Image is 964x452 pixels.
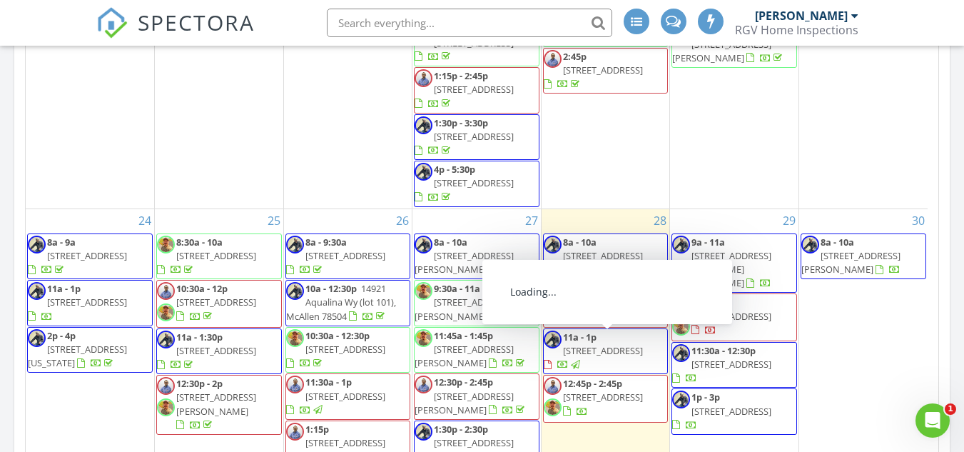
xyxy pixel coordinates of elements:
a: SPECTORA [96,19,255,49]
img: img_20250720_185139_380.jpg [415,282,432,300]
a: 8a - 10a [STREET_ADDRESS][PERSON_NAME] [415,236,527,276]
span: [STREET_ADDRESS] [176,344,256,357]
img: gpjzplpgcnr3.png [28,282,46,300]
div: RGV Home Inspections [735,23,858,37]
span: 2:45p [563,50,587,63]
span: [STREET_ADDRESS][PERSON_NAME] [176,391,256,417]
a: 11a - 1:30p [STREET_ADDRESS] [157,331,256,371]
a: 9a - 11a [STREET_ADDRESS][PERSON_NAME][PERSON_NAME] [671,233,797,293]
span: [STREET_ADDRESS] [563,296,643,308]
span: [STREET_ADDRESS][PERSON_NAME] [415,390,514,416]
span: 2p - 4p [47,329,76,342]
a: 11a - 1p [STREET_ADDRESS] [671,293,797,341]
a: 3p - 4:30p [STREET_ADDRESS][PERSON_NAME] [672,24,785,64]
img: gpjzplpgcnr3.png [801,236,819,253]
a: 2:45p [STREET_ADDRESS] [544,50,643,90]
img: gpjzplpgcnr3.png [28,236,46,253]
img: img_20250720_185139_380.jpg [286,329,304,347]
span: [STREET_ADDRESS] [305,436,385,449]
img: profile_pic.jpg [544,282,562,300]
a: 4p - 5:30p [STREET_ADDRESS] [415,163,514,203]
a: 12:45p - 2:45p [STREET_ADDRESS] [543,375,669,422]
img: gpjzplpgcnr3.png [415,236,432,253]
a: 9:30a - 11a [STREET_ADDRESS][PERSON_NAME] [414,280,539,326]
a: 8:30a - 10a [STREET_ADDRESS] [156,233,282,280]
span: [STREET_ADDRESS][US_STATE] [28,343,127,369]
a: 12:30p - 2:45p [STREET_ADDRESS][PERSON_NAME] [414,373,539,420]
span: [STREET_ADDRESS] [47,296,127,308]
img: gpjzplpgcnr3.png [544,236,562,253]
a: Go to August 24, 2025 [136,209,154,232]
a: 12:30p - 2p [STREET_ADDRESS][PERSON_NAME] [176,377,256,431]
a: 12:30p - 2p [STREET_ADDRESS][PERSON_NAME] [156,375,282,435]
img: img_20250720_185139_380.jpg [544,303,562,321]
img: img_20250720_185139_380.jpg [157,398,175,416]
span: 8a - 10a [434,236,467,248]
a: 8a - 10a [STREET_ADDRESS][PERSON_NAME] [801,233,926,280]
a: 10:30a - 12p [STREET_ADDRESS] [176,282,256,322]
img: profile_pic.jpg [286,376,304,393]
span: [STREET_ADDRESS][PERSON_NAME] [801,249,900,276]
span: 1p - 3p [691,391,720,403]
a: 8a - 9a [STREET_ADDRESS] [28,236,127,276]
a: 10a - 12:30p 14921 Aqualina Wy (lot 101), McAllen 78504 [286,282,396,322]
img: gpjzplpgcnr3.png [28,329,46,347]
span: [STREET_ADDRESS] [434,83,514,96]
a: 9a - 11a [STREET_ADDRESS][PERSON_NAME][PERSON_NAME] [672,236,771,290]
span: 11:30a - 12:30p [691,344,756,357]
span: 9a - 11a [691,236,725,248]
span: 11a - 1p [691,296,725,308]
span: 8a - 9:30a [305,236,347,248]
img: profile_pic.jpg [415,376,432,393]
span: 10a - 12:30p [305,282,357,295]
img: gpjzplpgcnr3.png [415,163,432,181]
a: 1:15p - 2:45p [STREET_ADDRESS] [414,67,539,114]
span: [STREET_ADDRESS] [563,391,643,403]
a: Go to August 25, 2025 [265,209,283,232]
a: Go to August 28, 2025 [651,209,669,232]
img: img_20250720_185139_380.jpg [672,318,690,336]
a: 1p - 3p [STREET_ADDRESS] [672,391,771,431]
span: [STREET_ADDRESS] [563,64,643,76]
a: 9:30a - 11a [STREET_ADDRESS][PERSON_NAME] [415,282,527,322]
a: 12:30p - 2:45p [STREET_ADDRESS][PERSON_NAME] [415,376,527,416]
a: 10:30a - 12p [STREET_ADDRESS] [543,280,669,327]
img: gpjzplpgcnr3.png [672,391,690,408]
a: 11:30a - 1p [STREET_ADDRESS] [286,376,385,416]
a: 12:45p - 2:45p [STREET_ADDRESS] [563,377,643,417]
img: The Best Home Inspection Software - Spectora [96,7,128,39]
img: gpjzplpgcnr3.png [286,236,304,253]
span: [STREET_ADDRESS] [691,310,771,323]
span: [STREET_ADDRESS][PERSON_NAME] [415,249,514,276]
span: [STREET_ADDRESS] [691,358,771,371]
a: 2p - 4p [STREET_ADDRESS][US_STATE] [28,329,127,369]
a: 11:30a - 12:30p [STREET_ADDRESS] [671,342,797,388]
span: 4p - 5:30p [434,163,475,176]
img: profile_pic.jpg [544,50,562,68]
span: [STREET_ADDRESS] [563,344,643,357]
img: profile_pic.jpg [544,377,562,395]
a: 11a - 1p [STREET_ADDRESS] [27,280,153,326]
span: [STREET_ADDRESS] [434,176,514,189]
div: [PERSON_NAME] [755,9,848,23]
a: 8a - 10a [STREET_ADDRESS] [543,233,669,280]
a: 10:30a - 12p [STREET_ADDRESS] [156,280,282,327]
span: [STREET_ADDRESS] [434,130,514,143]
img: profile_pic.jpg [672,296,690,313]
span: [STREET_ADDRESS] [434,36,514,49]
a: 11a - 1p [STREET_ADDRESS] [544,331,643,371]
span: 1:30p - 2:30p [434,423,488,436]
a: 11a - 1p [STREET_ADDRESS] [28,282,127,322]
a: 8a - 9a [STREET_ADDRESS] [27,233,153,280]
a: Go to August 27, 2025 [522,209,541,232]
img: gpjzplpgcnr3.png [415,423,432,441]
span: 12:30p - 2:45p [434,376,493,388]
a: 10:30a - 12:30p [STREET_ADDRESS] [286,329,385,369]
span: [STREET_ADDRESS] [691,405,771,418]
span: [STREET_ADDRESS] [563,249,643,262]
a: Go to August 30, 2025 [909,209,928,232]
span: [STREET_ADDRESS] [305,390,385,403]
a: 11a - 1p [STREET_ADDRESS] [543,328,669,375]
span: 14921 Aqualina Wy (lot 101), McAllen 78504 [286,282,396,322]
span: [STREET_ADDRESS] [176,296,256,308]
